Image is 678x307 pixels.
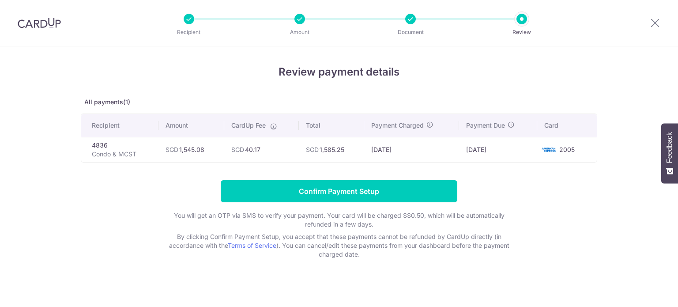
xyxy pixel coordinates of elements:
span: SGD [306,146,319,153]
th: Card [537,114,597,137]
span: Payment Due [466,121,505,130]
td: 1,545.08 [158,137,224,162]
span: CardUp Fee [231,121,266,130]
p: Recipient [156,28,222,37]
th: Total [299,114,364,137]
span: Payment Charged [371,121,424,130]
img: CardUp [18,18,61,28]
span: 2005 [559,146,575,153]
p: By clicking Confirm Payment Setup, you accept that these payments cannot be refunded by CardUp di... [162,232,516,259]
h4: Review payment details [81,64,597,80]
p: Amount [267,28,332,37]
input: Confirm Payment Setup [221,180,457,202]
img: <span class="translation_missing" title="translation missing: en.account_steps.new_confirm_form.b... [540,144,557,155]
th: Recipient [81,114,158,137]
td: [DATE] [364,137,459,162]
p: All payments(1) [81,98,597,106]
button: Feedback - Show survey [661,123,678,183]
p: Review [489,28,554,37]
p: Condo & MCST [92,150,151,159]
span: SGD [231,146,244,153]
td: 40.17 [224,137,299,162]
span: SGD [166,146,178,153]
td: [DATE] [459,137,537,162]
span: Feedback [666,132,674,163]
p: You will get an OTP via SMS to verify your payment. Your card will be charged S$0.50, which will ... [162,211,516,229]
td: 4836 [81,137,158,162]
p: Document [378,28,443,37]
td: 1,585.25 [299,137,364,162]
a: Terms of Service [228,242,276,249]
th: Amount [158,114,224,137]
